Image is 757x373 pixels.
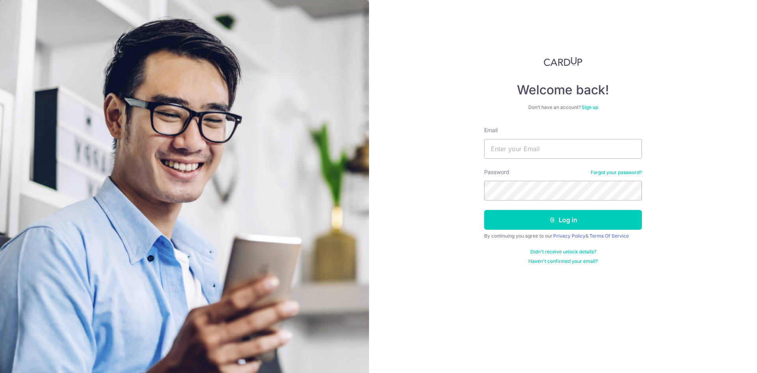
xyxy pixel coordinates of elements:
a: Haven't confirmed your email? [528,258,598,264]
h4: Welcome back! [484,82,642,98]
label: Email [484,126,498,134]
button: Log in [484,210,642,230]
label: Password [484,168,509,176]
div: By continuing you agree to our & [484,233,642,239]
img: CardUp Logo [544,57,582,66]
a: Privacy Policy [553,233,585,239]
a: Forgot your password? [591,169,642,176]
a: Sign up [582,104,598,110]
a: Terms Of Service [589,233,629,239]
div: Don’t have an account? [484,104,642,111]
input: Enter your Email [484,139,642,159]
a: Didn't receive unlock details? [530,249,596,255]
